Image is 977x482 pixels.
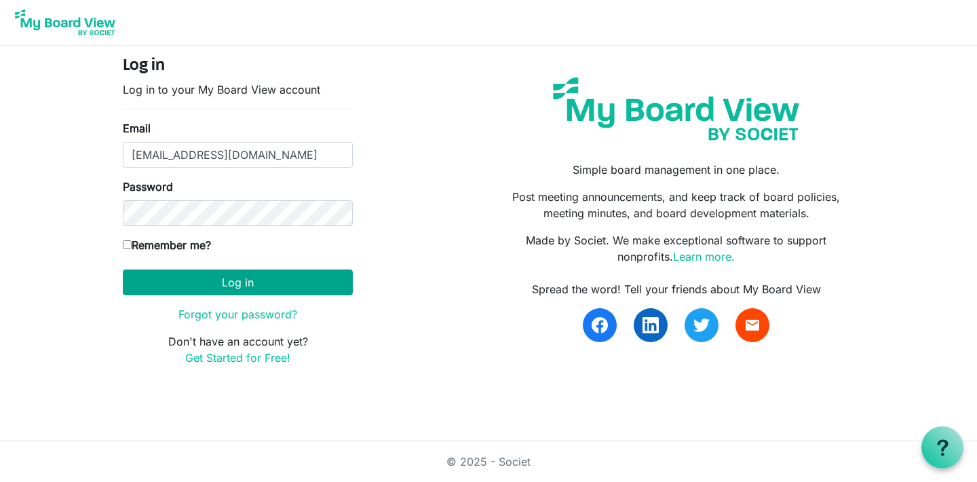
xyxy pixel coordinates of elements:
[178,308,297,321] a: Forgot your password?
[744,317,761,333] span: email
[123,179,173,195] label: Password
[735,308,769,342] a: email
[543,67,809,151] img: my-board-view-societ.svg
[446,455,531,468] a: © 2025 - Societ
[499,232,854,265] p: Made by Societ. We make exceptional software to support nonprofits.
[499,281,854,297] div: Spread the word! Tell your friends about My Board View
[123,240,132,249] input: Remember me?
[185,351,290,365] a: Get Started for Free!
[693,317,710,333] img: twitter.svg
[123,237,211,253] label: Remember me?
[123,270,353,295] button: Log in
[123,333,353,366] p: Don't have an account yet?
[11,5,119,39] img: My Board View Logo
[123,81,353,98] p: Log in to your My Board View account
[123,56,353,76] h4: Log in
[592,317,608,333] img: facebook.svg
[673,250,735,263] a: Learn more.
[499,162,854,178] p: Simple board management in one place.
[123,120,151,136] label: Email
[643,317,659,333] img: linkedin.svg
[499,189,854,221] p: Post meeting announcements, and keep track of board policies, meeting minutes, and board developm...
